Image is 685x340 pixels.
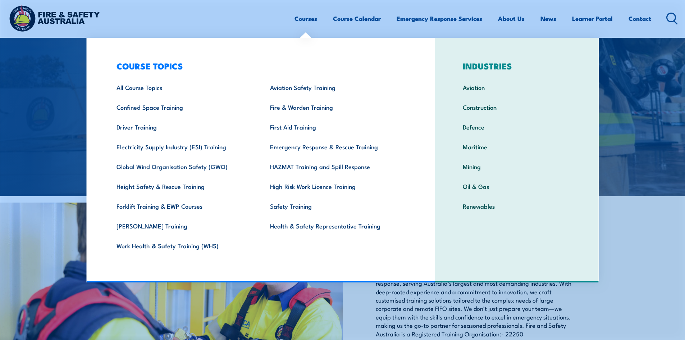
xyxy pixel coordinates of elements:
a: Confined Space Training [105,97,259,117]
a: High Risk Work Licence Training [259,176,412,196]
a: Emergency Response Services [397,9,482,28]
a: Course Calendar [333,9,381,28]
a: All Course Topics [105,77,259,97]
a: Learner Portal [572,9,613,28]
a: Aviation Safety Training [259,77,412,97]
a: About Us [498,9,525,28]
a: Health & Safety Representative Training [259,216,412,236]
a: Work Health & Safety Training (WHS) [105,236,259,255]
a: Maritime [452,137,582,157]
a: Oil & Gas [452,176,582,196]
p: We are recognised for our expertise in safety training and emergency response, serving Australia’... [376,271,573,338]
a: Electricity Supply Industry (ESI) Training [105,137,259,157]
h3: COURSE TOPICS [105,61,412,71]
a: Courses [294,9,317,28]
a: HAZMAT Training and Spill Response [259,157,412,176]
h3: INDUSTRIES [452,61,582,71]
a: Safety Training [259,196,412,216]
a: Mining [452,157,582,176]
a: Defence [452,117,582,137]
a: News [540,9,556,28]
a: [PERSON_NAME] Training [105,216,259,236]
a: Construction [452,97,582,117]
a: Renewables [452,196,582,216]
a: Driver Training [105,117,259,137]
a: Emergency Response & Rescue Training [259,137,412,157]
a: Height Safety & Rescue Training [105,176,259,196]
a: Forklift Training & EWP Courses [105,196,259,216]
a: Global Wind Organisation Safety (GWO) [105,157,259,176]
a: Contact [629,9,651,28]
a: First Aid Training [259,117,412,137]
a: Fire & Warden Training [259,97,412,117]
a: Aviation [452,77,582,97]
